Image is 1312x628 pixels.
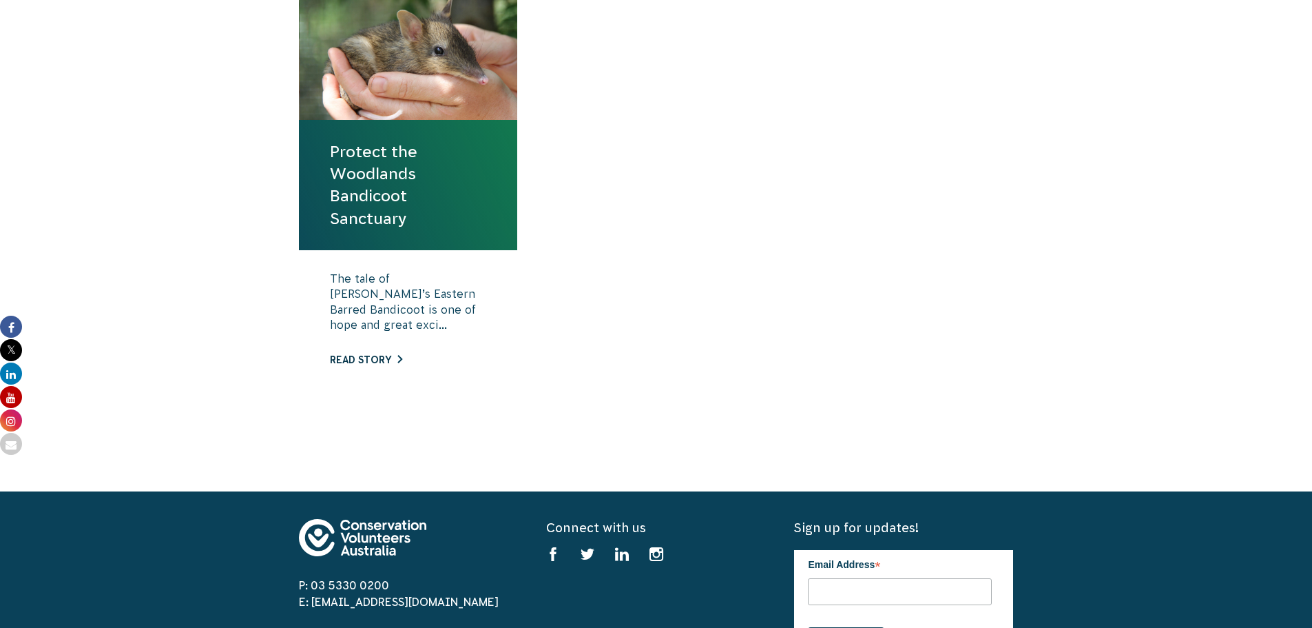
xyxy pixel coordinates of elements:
[299,579,389,591] a: P: 03 5330 0200
[330,354,402,365] a: Read story
[794,519,1013,536] h5: Sign up for updates!
[299,596,499,608] a: E: [EMAIL_ADDRESS][DOMAIN_NAME]
[808,550,992,576] label: Email Address
[330,271,487,340] p: The tale of [PERSON_NAME]’s Eastern Barred Bandicoot is one of hope and great exci...
[330,141,487,230] a: Protect the Woodlands Bandicoot Sanctuary
[299,519,426,556] img: logo-footer.svg
[546,519,765,536] h5: Connect with us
